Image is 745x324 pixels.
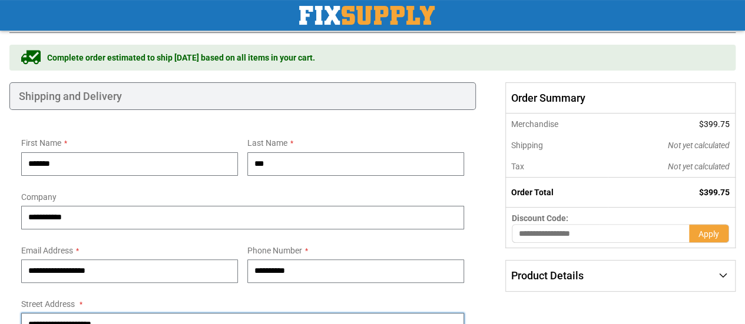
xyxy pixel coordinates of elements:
[299,6,435,25] img: Fix Industrial Supply
[21,192,57,202] span: Company
[505,82,736,114] span: Order Summary
[668,141,730,150] span: Not yet calculated
[668,162,730,171] span: Not yet calculated
[689,224,729,243] button: Apply
[247,246,302,255] span: Phone Number
[506,113,608,135] th: Merchandise
[699,119,730,129] span: $399.75
[511,141,543,150] span: Shipping
[511,269,584,282] span: Product Details
[21,246,73,255] span: Email Address
[699,188,730,197] span: $399.75
[21,299,75,309] span: Street Address
[299,6,435,25] a: store logo
[698,229,719,239] span: Apply
[47,52,315,64] span: Complete order estimated to ship [DATE] based on all items in your cart.
[512,213,568,223] span: Discount Code:
[506,156,608,178] th: Tax
[21,138,61,148] span: First Name
[511,188,554,197] strong: Order Total
[247,138,287,148] span: Last Name
[9,82,476,111] div: Shipping and Delivery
